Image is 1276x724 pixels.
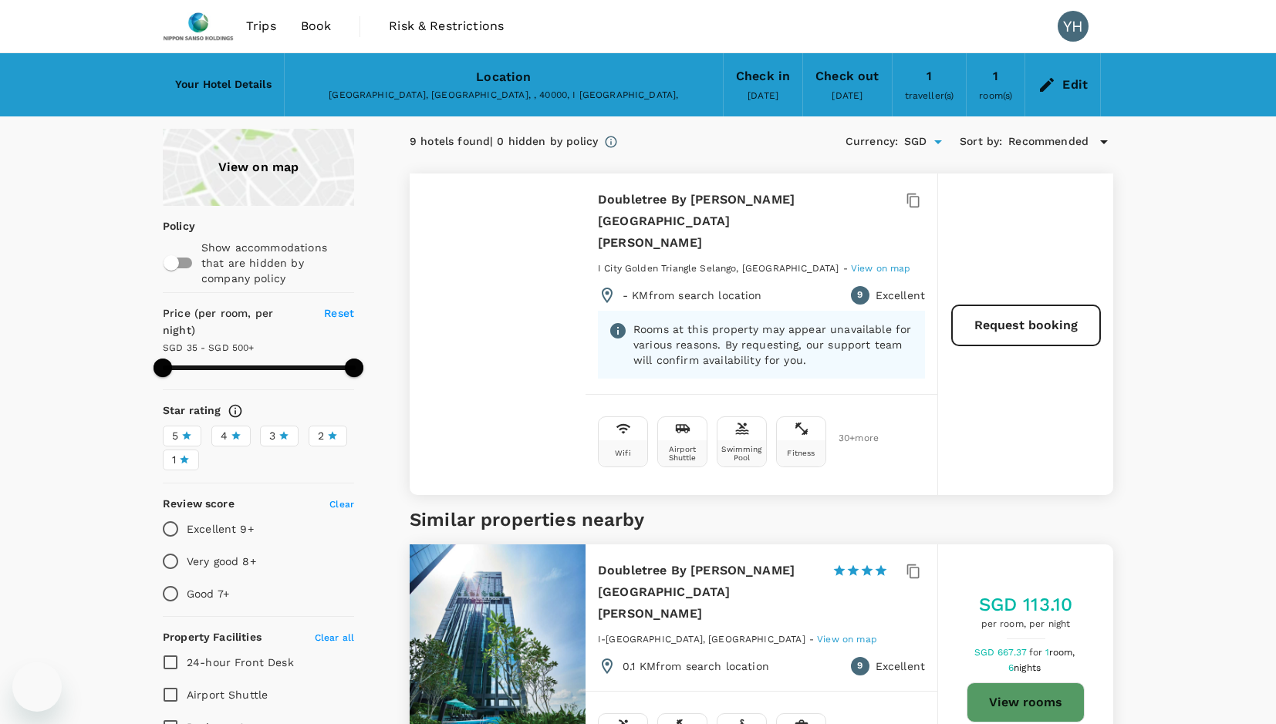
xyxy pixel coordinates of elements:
p: Excellent [876,658,925,674]
span: [DATE] [748,90,778,101]
div: Fitness [787,449,815,457]
span: I City Golden Triangle Selango, [GEOGRAPHIC_DATA] [598,263,839,274]
h6: Price (per room, per night) [163,305,306,339]
a: View on map [851,261,911,274]
p: Excellent [876,288,925,303]
span: 1 [1045,647,1078,658]
span: View on map [817,634,877,645]
p: Excellent 9+ [187,521,254,537]
span: Book [301,17,332,35]
span: nights [1014,662,1041,673]
span: SGD 35 - SGD 500+ [163,342,255,353]
span: 30 + more [839,433,862,443]
h5: Similar properties nearby [410,507,1113,532]
div: 1 [927,66,932,87]
span: SGD 667.37 [974,647,1030,658]
h6: Your Hotel Details [175,76,272,93]
span: Clear [329,499,354,510]
div: Location [476,66,531,88]
div: Airport Shuttle [661,445,704,462]
span: Airport Shuttle [187,689,268,701]
span: - [809,634,817,645]
span: 3 [269,428,275,444]
div: Check out [815,66,879,87]
span: 4 [221,428,228,444]
span: 1 [172,452,176,468]
h6: Doubletree By [PERSON_NAME][GEOGRAPHIC_DATA][PERSON_NAME] [598,560,820,625]
h5: SGD 113.10 [979,592,1073,617]
span: Trips [246,17,276,35]
span: - [843,263,851,274]
span: View on map [851,263,911,274]
button: View rooms [967,682,1085,722]
span: Risk & Restrictions [389,17,504,35]
span: Recommended [1008,133,1089,150]
h6: Currency : [846,133,898,150]
span: 24-hour Front Desk [187,656,294,668]
span: Clear all [315,632,354,643]
h6: Sort by : [960,133,1002,150]
div: YH [1058,11,1089,42]
span: room(s) [979,90,1012,101]
span: per room, per night [979,617,1073,632]
button: Request booking [951,305,1101,346]
div: 9 hotels found | 0 hidden by policy [410,133,598,150]
div: Check in [736,66,790,87]
span: for [1029,647,1045,658]
div: Wifi [615,449,631,457]
div: [GEOGRAPHIC_DATA], [GEOGRAPHIC_DATA], , 40000, I [GEOGRAPHIC_DATA], [297,88,711,103]
div: 1 [993,66,998,87]
iframe: Button to launch messaging window [12,662,62,712]
span: 9 [857,658,862,674]
h6: Review score [163,496,235,513]
span: 2 [318,428,324,444]
span: traveller(s) [905,90,954,101]
span: room, [1049,647,1075,658]
p: Rooms at this property may appear unavailable for various reasons. By requesting, our support tea... [633,322,914,368]
svg: Star ratings are awarded to properties to represent the quality of services, facilities, and amen... [228,403,243,419]
span: I-[GEOGRAPHIC_DATA], [GEOGRAPHIC_DATA] [598,634,805,645]
p: 0.1 KM from search location [623,658,769,674]
p: Good 7+ [187,586,229,601]
div: Swimming Pool [721,445,763,462]
h6: Doubletree By [PERSON_NAME][GEOGRAPHIC_DATA][PERSON_NAME] [598,189,820,254]
p: - KM from search location [623,288,762,303]
p: Show accommodations that are hidden by company policy [201,240,353,286]
button: Open [927,131,949,153]
span: 5 [172,428,178,444]
h6: Star rating [163,402,221,419]
p: Policy [163,218,173,234]
img: Nippon Sanso Holdings Singapore Pte Ltd [163,9,234,43]
a: View on map [817,632,877,645]
span: [DATE] [832,90,862,101]
h6: Property Facilities [163,629,262,646]
div: Edit [1062,74,1088,96]
a: View on map [163,129,354,206]
span: Reset [324,307,354,319]
span: 6 [1008,662,1043,673]
p: Very good 8+ [187,554,256,569]
span: 9 [857,288,862,303]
